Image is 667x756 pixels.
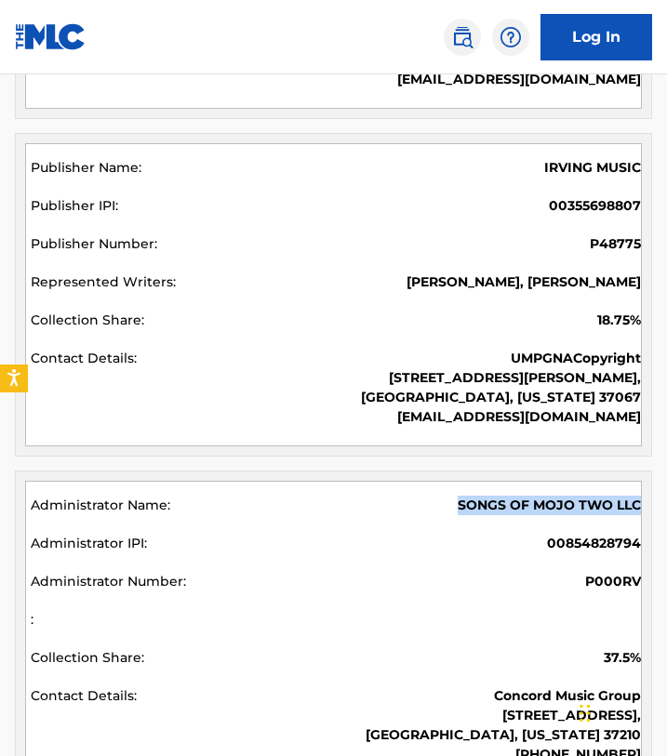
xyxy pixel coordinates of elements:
p: [GEOGRAPHIC_DATA], [US_STATE] 37067 [361,388,641,407]
div: Drag [580,685,591,741]
img: MLC Logo [15,23,87,50]
span: 00355698807 [549,196,641,216]
a: Log In [540,14,652,60]
p: UMPGNACopyright [361,349,641,368]
p: [GEOGRAPHIC_DATA], [US_STATE] 37210 [366,725,641,745]
span: SONGS OF MOJO TWO LLC [458,496,641,515]
iframe: Chat Widget [574,667,667,756]
span: P48775 [590,234,641,254]
img: search [451,26,474,48]
span: P000RV [585,572,641,591]
p: [STREET_ADDRESS][PERSON_NAME], [361,368,641,388]
span: 18.75% [597,311,641,330]
span: 00854828794 [547,534,641,553]
img: help [500,26,522,48]
p: Concord Music Group [366,686,641,706]
span: 37.5% [604,648,641,668]
p: [STREET_ADDRESS], [366,706,641,725]
div: Help [492,19,529,56]
p: [EMAIL_ADDRESS][DOMAIN_NAME] [348,70,641,89]
span: IRVING MUSIC [544,158,641,178]
span: [PERSON_NAME], [PERSON_NAME] [407,273,641,290]
p: [EMAIL_ADDRESS][DOMAIN_NAME] [361,407,641,427]
a: Public Search [444,19,481,56]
